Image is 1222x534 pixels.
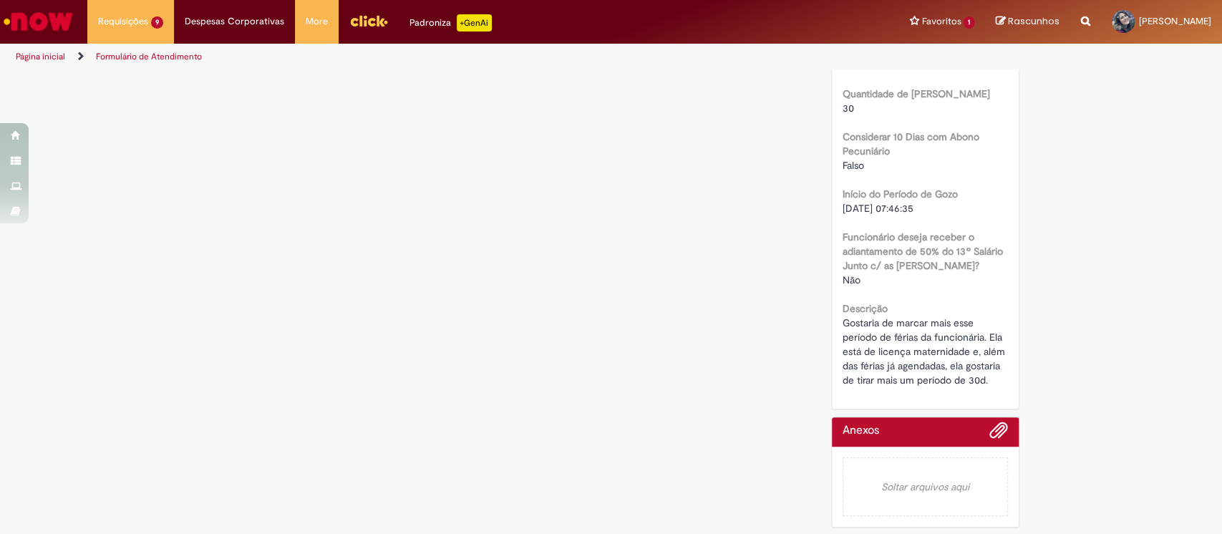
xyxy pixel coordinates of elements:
[843,87,990,100] b: Quantidade de [PERSON_NAME]
[1008,14,1059,28] span: Rascunhos
[843,202,913,215] span: [DATE] 07:46:35
[989,421,1008,447] button: Adicionar anexos
[11,44,804,70] ul: Trilhas de página
[349,10,388,31] img: click_logo_yellow_360x200.png
[843,457,1008,516] em: Soltar arquivos aqui
[843,230,1003,272] b: Funcionário deseja receber o adiantamento de 50% do 13º Salário Junto c/ as [PERSON_NAME]?
[921,14,961,29] span: Favoritos
[409,14,492,31] div: Padroniza
[457,14,492,31] p: +GenAi
[843,159,864,172] span: Falso
[996,15,1059,29] a: Rascunhos
[843,302,888,315] b: Descrição
[151,16,163,29] span: 9
[843,188,958,200] b: Início do Período de Gozo
[843,59,918,72] span: Motivo de saúde
[843,102,854,115] span: 30
[843,424,879,437] h2: Anexos
[843,316,1008,387] span: Gostaria de marcar mais esse período de férias da funcionária. Ela está de licença maternidade e,...
[843,273,860,286] span: Não
[964,16,974,29] span: 1
[98,14,148,29] span: Requisições
[185,14,284,29] span: Despesas Corporativas
[16,51,65,62] a: Página inicial
[96,51,202,62] a: Formulário de Atendimento
[1,7,75,36] img: ServiceNow
[1139,15,1211,27] span: [PERSON_NAME]
[306,14,328,29] span: More
[843,130,979,157] b: Considerar 10 Dias com Abono Pecuniário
